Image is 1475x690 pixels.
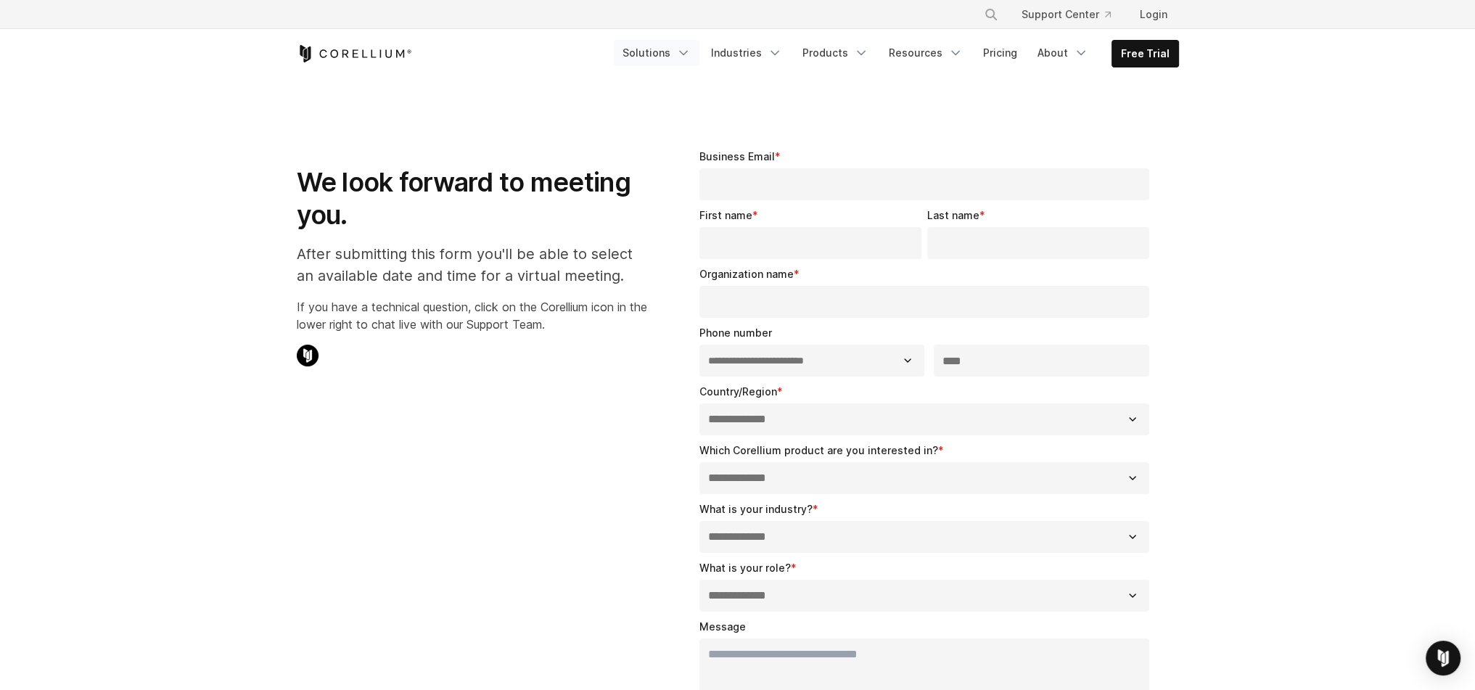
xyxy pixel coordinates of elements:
[699,326,772,339] span: Phone number
[794,40,877,66] a: Products
[297,298,647,333] p: If you have a technical question, click on the Corellium icon in the lower right to chat live wit...
[1029,40,1097,66] a: About
[297,45,412,62] a: Corellium Home
[974,40,1026,66] a: Pricing
[966,1,1179,28] div: Navigation Menu
[1426,641,1460,675] div: Open Intercom Messenger
[699,268,794,280] span: Organization name
[699,620,746,633] span: Message
[1112,41,1178,67] a: Free Trial
[978,1,1004,28] button: Search
[702,40,791,66] a: Industries
[699,562,791,574] span: What is your role?
[614,40,699,66] a: Solutions
[297,345,319,366] img: Corellium Chat Icon
[614,40,1179,67] div: Navigation Menu
[699,503,813,515] span: What is your industry?
[297,166,647,231] h1: We look forward to meeting you.
[1010,1,1122,28] a: Support Center
[297,243,647,287] p: After submitting this form you'll be able to select an available date and time for a virtual meet...
[699,150,775,163] span: Business Email
[1128,1,1179,28] a: Login
[927,209,979,221] span: Last name
[699,209,752,221] span: First name
[699,444,938,456] span: Which Corellium product are you interested in?
[699,385,777,398] span: Country/Region
[880,40,971,66] a: Resources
